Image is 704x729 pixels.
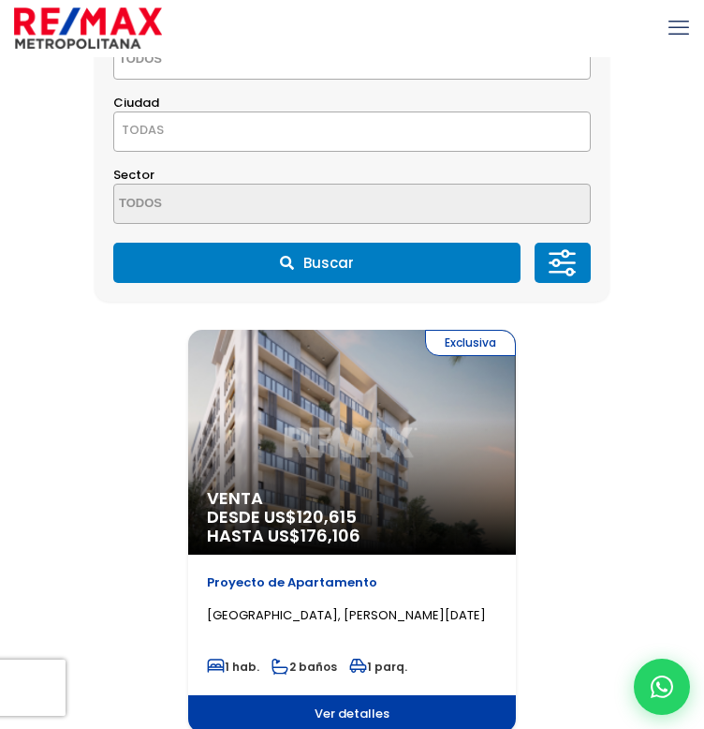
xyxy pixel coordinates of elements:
[207,527,497,545] span: HASTA US$
[207,508,497,545] span: DESDE US$
[349,659,407,675] span: 1 parq.
[114,117,590,143] span: TODAS
[425,330,516,356] span: Exclusiva
[14,5,162,52] a: RE/MAX Metropolitana
[321,1,367,17] span: Correo
[297,505,357,528] span: 120,615
[14,5,162,52] img: remax-metropolitana-logo
[114,185,273,225] textarea: Search
[113,243,521,283] button: Buscar
[114,40,273,81] textarea: Search
[663,12,695,44] a: mobile menu
[113,94,159,112] span: Ciudad
[113,166,154,184] span: Sector
[113,112,591,152] span: TODAS
[207,573,497,592] p: Proyecto de Apartamento
[207,606,486,624] span: [GEOGRAPHIC_DATA], [PERSON_NAME][DATE]
[301,524,360,547] span: 176,106
[207,489,497,508] span: Venta
[271,659,337,675] span: 2 baños
[122,121,164,139] span: TODAS
[207,659,259,675] span: 1 hab.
